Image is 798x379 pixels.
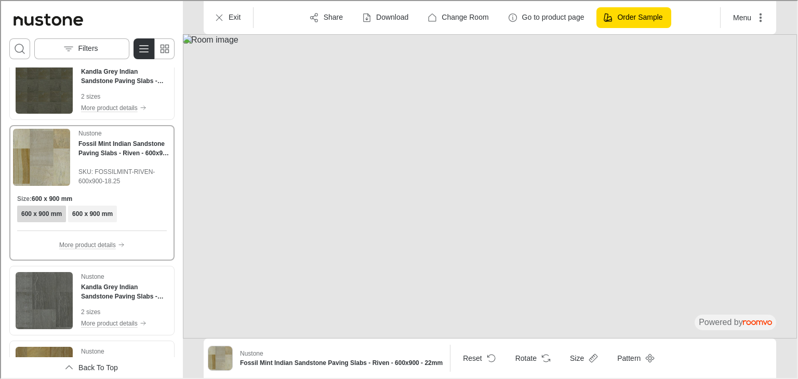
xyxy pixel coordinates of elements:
button: More product details [58,238,124,250]
div: See Kandla Grey Indian Sandstone Paving Slabs - Tumbled - 290x290 - 22mm in the room [8,49,174,119]
button: Share [302,6,350,27]
div: Product List Mode Selector [132,37,174,58]
p: Nustone [239,348,262,357]
button: Change Room [420,6,496,27]
div: See Kandla Grey Indian Sandstone Paving Slabs - Tumbled - 600x900 - 22mm in the room [8,265,174,334]
button: Exit [207,6,248,27]
button: More product details [80,317,167,328]
button: More actions [724,6,771,27]
p: Share [323,11,342,22]
img: Logo representing Nustone. [8,8,86,29]
div: Domain Overview [39,61,93,68]
h6: Size : [16,193,31,202]
div: Domain: [DOMAIN_NAME] [27,27,114,35]
a: Go to Nustone's website. [8,8,86,29]
img: tab_domain_overview_orange.svg [28,60,36,69]
div: Product sizes [16,193,166,221]
img: website_grey.svg [17,27,25,35]
img: Kandla Grey Indian Sandstone Paving Slabs - Tumbled - 600x900 - 22mm. Link opens in a new window. [15,271,72,328]
button: More product details [80,101,167,113]
h6: 600 x 900 mm [71,208,112,218]
p: Go to product page [521,11,583,22]
img: roomvo_wordmark.svg [742,319,771,324]
button: Scroll back to the beginning [8,356,174,377]
img: Fossil Mint Indian Sandstone Paving Slabs - Riven - 600x900 - 22mm [207,345,231,369]
button: Open the filters menu [33,37,128,58]
button: Order Sample [595,6,670,27]
button: Show details for Fossil Mint Indian Sandstone Paving Slabs - Riven - 600x900 - 22mm [236,345,445,370]
div: v 4.0.25 [29,17,51,25]
p: 2 sizes [80,91,167,100]
p: More product details [80,102,137,112]
p: More product details [58,239,115,249]
div: Keywords by Traffic [115,61,175,68]
p: Change Room [441,11,487,22]
h4: Kandla Grey Indian Sandstone Paving Slabs - Tumbled - 600x900 - 22mm [80,281,167,300]
button: Open size menu [561,347,604,368]
p: Exit [228,11,240,22]
p: Order Sample [616,11,661,22]
button: Download [354,6,416,27]
button: Go to product page [500,6,592,27]
p: 2 sizes [80,306,167,316]
p: Filters [77,43,97,53]
p: Nustone [80,346,103,355]
p: Nustone [80,271,103,280]
h6: 600 x 900 mm [31,193,71,202]
button: Rotate Surface [506,347,556,368]
img: logo_orange.svg [17,17,25,25]
p: Nustone [77,128,101,137]
h4: Fossil Mint Indian Sandstone Paving Slabs - Riven - 600x900 - 22mm [77,138,170,157]
button: View size format 600 x 900 mm [16,205,65,221]
button: View size format 600 x 900 mm [67,205,116,221]
button: Reset product [454,347,502,368]
button: Switch to simple view [153,37,174,58]
span: SKU: FOSSILMINT-RIVEN-600x900-18.25 [77,166,170,185]
button: Switch to detail view [132,37,153,58]
p: Download [375,11,407,22]
div: The visualizer is powered by Roomvo. [698,316,771,327]
img: Fossil Mint Indian Sandstone Paving Slabs - Riven - 600x900 - 22mm. Link opens in a new window. [12,128,69,185]
button: Open search box [8,37,29,58]
img: Room image [182,33,796,337]
h6: Fossil Mint Indian Sandstone Paving Slabs - Riven - 600x900 - 22mm [239,357,442,367]
button: Open pattern dialog [608,347,660,368]
img: Kandla Grey Indian Sandstone Paving Slabs - Tumbled - 290x290 - 22mm. Link opens in a new window. [15,56,72,113]
p: More product details [80,318,137,327]
h4: Kandla Grey Indian Sandstone Paving Slabs - Tumbled - 290x290 - 22mm [80,66,167,85]
img: tab_keywords_by_traffic_grey.svg [103,60,112,69]
p: Powered by [698,316,771,327]
h6: 600 x 900 mm [20,208,61,218]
